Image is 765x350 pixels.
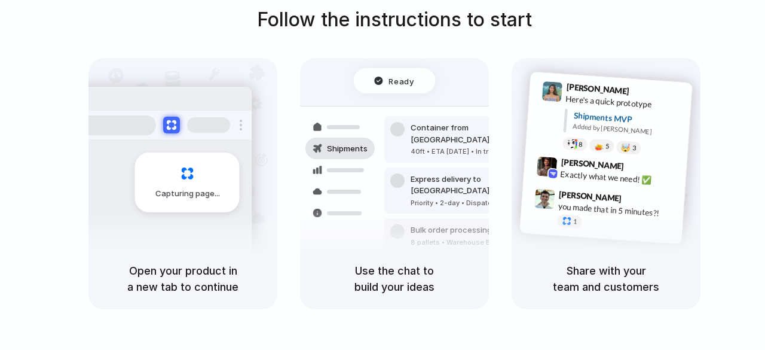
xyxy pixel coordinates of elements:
span: 9:42 AM [628,162,652,176]
div: 8 pallets • Warehouse B • Packed [411,238,522,248]
div: Here's a quick prototype [565,93,685,113]
span: Ready [389,75,414,87]
span: Capturing page [155,188,222,200]
div: Exactly what we need! ✅ [560,168,680,188]
h5: Share with your team and customers [526,263,686,295]
div: Priority • 2-day • Dispatched [411,198,540,208]
div: 40ft • ETA [DATE] • In transit [411,147,540,157]
span: Shipments [327,143,368,155]
span: 9:47 AM [625,193,650,208]
span: 1 [573,218,577,225]
div: Shipments MVP [573,109,684,129]
span: [PERSON_NAME] [561,156,624,173]
h1: Follow the instructions to start [257,5,532,34]
span: 8 [579,141,583,148]
div: Container from [GEOGRAPHIC_DATA] [411,122,540,145]
span: 3 [632,145,637,151]
h5: Open your product in a new tab to continue [103,263,263,295]
div: 🤯 [621,143,631,152]
h5: Use the chat to build your ideas [314,263,475,295]
div: Express delivery to [GEOGRAPHIC_DATA] [411,174,540,197]
span: [PERSON_NAME] [566,80,629,98]
div: Bulk order processing [411,224,522,236]
div: Added by [PERSON_NAME] [573,121,683,139]
span: 9:41 AM [633,86,657,101]
div: you made that in 5 minutes?! [558,200,677,220]
span: [PERSON_NAME] [559,188,622,205]
span: 5 [605,143,610,150]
